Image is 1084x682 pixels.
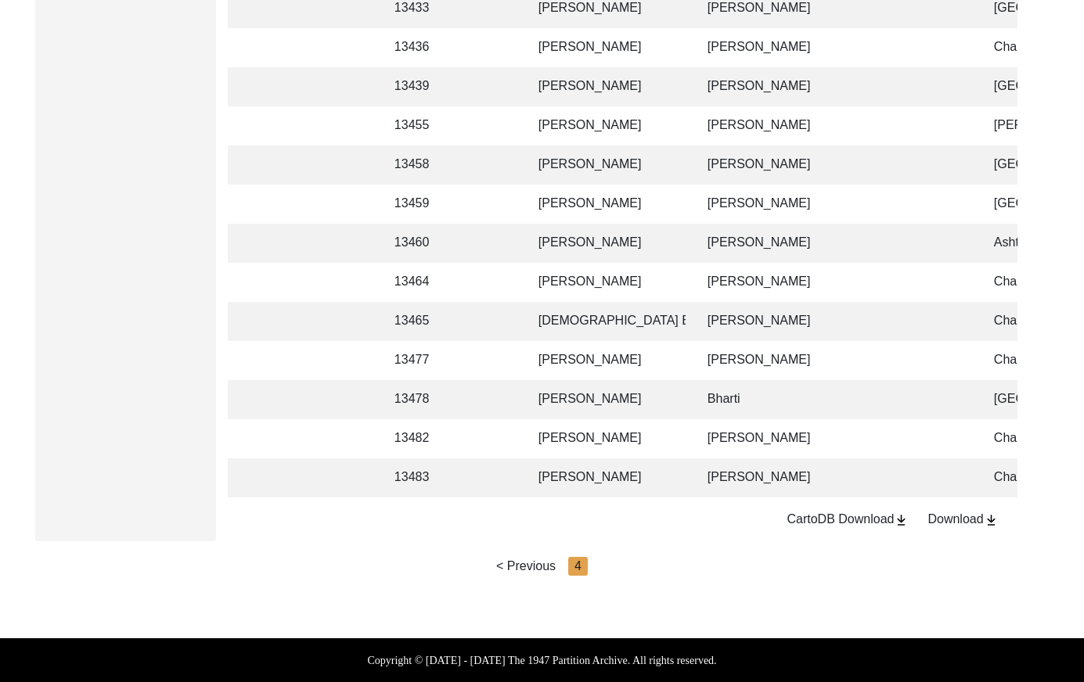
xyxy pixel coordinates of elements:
td: [PERSON_NAME] [698,185,972,224]
div: 4 [568,557,588,576]
td: [PERSON_NAME] [698,263,972,302]
img: download-button.png [894,513,909,527]
td: [PERSON_NAME] [529,106,686,145]
td: [PERSON_NAME] [698,28,972,67]
td: 13460 [385,224,456,263]
label: Copyright © [DATE] - [DATE] The 1947 Partition Archive. All rights reserved. [367,652,716,669]
img: download-button.png [984,513,999,527]
td: [PERSON_NAME] [529,185,686,224]
td: [PERSON_NAME] [529,67,686,106]
td: 13458 [385,145,456,185]
td: 13459 [385,185,456,224]
td: [PERSON_NAME] [698,224,972,263]
td: [PERSON_NAME] [529,28,686,67]
td: [PERSON_NAME] [529,263,686,302]
td: [PERSON_NAME] [529,341,686,380]
td: [PERSON_NAME] [698,302,972,341]
td: [PERSON_NAME] [529,224,686,263]
td: [PERSON_NAME] [529,380,686,419]
div: Download [927,510,998,529]
td: 13455 [385,106,456,145]
div: CartoDB Download [787,510,909,529]
td: [DEMOGRAPHIC_DATA] Bakhash [529,302,686,341]
td: 13439 [385,67,456,106]
td: 13436 [385,28,456,67]
td: 13464 [385,263,456,302]
td: [PERSON_NAME] [698,341,972,380]
div: < Previous [496,557,556,576]
td: 13483 [385,458,456,497]
td: Bharti [698,380,972,419]
td: [PERSON_NAME] [698,458,972,497]
td: [PERSON_NAME] [698,106,972,145]
td: [PERSON_NAME] [698,419,972,458]
td: 13477 [385,341,456,380]
td: [PERSON_NAME] [529,458,686,497]
td: [PERSON_NAME] [529,419,686,458]
td: [PERSON_NAME] [698,145,972,185]
td: 13482 [385,419,456,458]
td: [PERSON_NAME] [698,67,972,106]
td: 13465 [385,302,456,341]
td: 13478 [385,380,456,419]
td: [PERSON_NAME] [529,145,686,185]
